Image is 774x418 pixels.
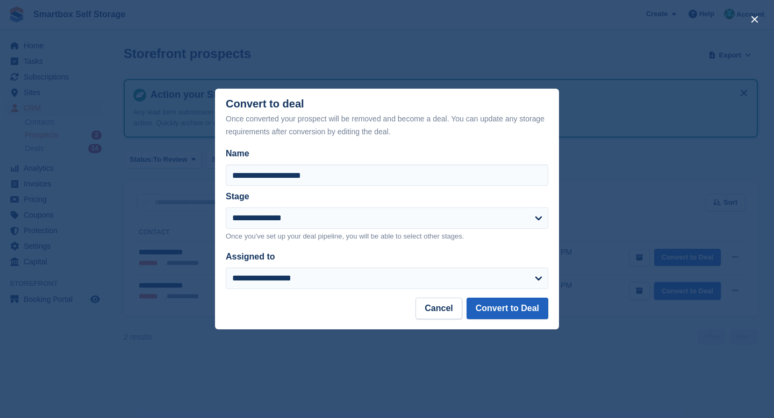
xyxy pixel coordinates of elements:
[226,147,548,160] label: Name
[746,11,763,28] button: close
[226,252,275,261] label: Assigned to
[226,231,548,242] p: Once you've set up your deal pipeline, you will be able to select other stages.
[226,112,548,138] div: Once converted your prospect will be removed and become a deal. You can update any storage requir...
[467,298,548,319] button: Convert to Deal
[226,98,548,138] div: Convert to deal
[415,298,462,319] button: Cancel
[226,192,249,201] label: Stage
